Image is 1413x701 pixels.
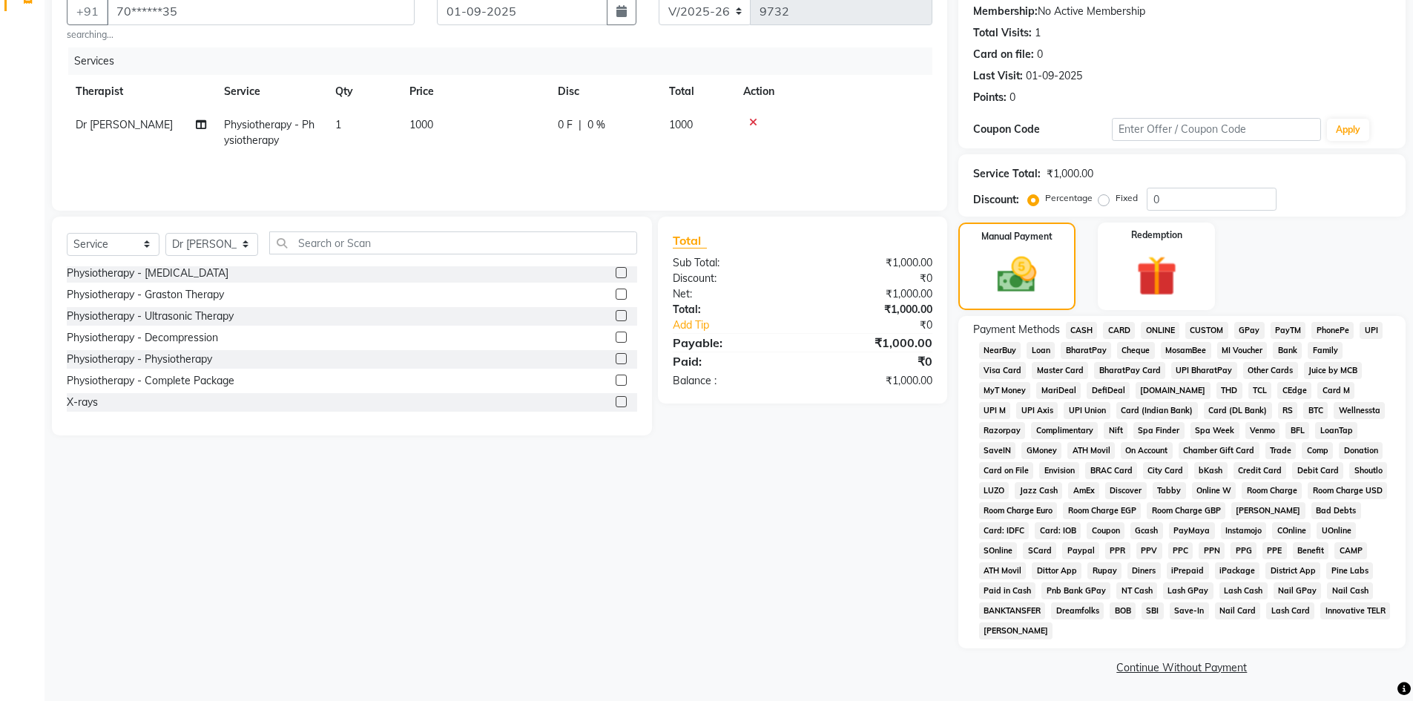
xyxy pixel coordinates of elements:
span: Juice by MCB [1304,362,1363,379]
span: Instamojo [1221,522,1267,539]
span: Card (DL Bank) [1204,402,1272,419]
th: Service [215,75,326,108]
span: Nail Card [1215,602,1261,619]
div: Services [68,47,943,75]
span: [PERSON_NAME] [979,622,1053,639]
span: ONLINE [1141,322,1179,339]
span: Debit Card [1292,462,1343,479]
span: Pine Labs [1326,562,1373,579]
span: Complimentary [1031,422,1098,439]
span: Nail Cash [1327,582,1373,599]
div: 0 [1009,90,1015,105]
span: Online W [1192,482,1236,499]
span: AmEx [1068,482,1099,499]
span: PPV [1136,542,1162,559]
span: NearBuy [979,342,1021,359]
th: Total [660,75,734,108]
span: MosamBee [1161,342,1211,359]
span: District App [1265,562,1320,579]
div: Membership: [973,4,1038,19]
span: MI Voucher [1217,342,1268,359]
span: Chamber Gift Card [1179,442,1259,459]
span: Lash Card [1266,602,1314,619]
span: Envision [1039,462,1079,479]
span: Bank [1273,342,1302,359]
span: Bad Debts [1311,502,1361,519]
span: Tabby [1153,482,1186,499]
span: CAMP [1334,542,1367,559]
span: ATH Movil [1067,442,1115,459]
span: Lash GPay [1163,582,1213,599]
span: 0 F [558,117,573,133]
span: SaveIN [979,442,1016,459]
span: 1000 [409,118,433,131]
span: LoanTap [1315,422,1357,439]
span: iPackage [1215,562,1260,579]
label: Manual Payment [981,230,1053,243]
div: Physiotherapy - Physiotherapy [67,352,212,367]
span: SBI [1142,602,1164,619]
span: [DOMAIN_NAME] [1136,382,1211,399]
span: ATH Movil [979,562,1027,579]
div: ₹0 [826,317,943,333]
div: Discount: [973,192,1019,208]
div: Discount: [662,271,803,286]
span: Razorpay [979,422,1026,439]
span: GMoney [1021,442,1061,459]
span: Trade [1265,442,1297,459]
th: Disc [549,75,660,108]
span: Dittor App [1032,562,1081,579]
span: GPay [1234,322,1265,339]
img: _gift.svg [1124,251,1190,301]
input: Enter Offer / Coupon Code [1112,118,1321,141]
span: Cheque [1117,342,1155,359]
div: No Active Membership [973,4,1391,19]
span: Benefit [1293,542,1329,559]
span: Card: IDFC [979,522,1030,539]
span: PPG [1231,542,1256,559]
span: 0 % [587,117,605,133]
div: Payable: [662,334,803,352]
div: ₹1,000.00 [803,286,943,302]
span: Diners [1127,562,1161,579]
span: UPI [1360,322,1383,339]
span: BANKTANSFER [979,602,1046,619]
div: ₹1,000.00 [803,255,943,271]
span: Wellnessta [1334,402,1385,419]
a: Continue Without Payment [961,660,1403,676]
span: UPI Axis [1016,402,1058,419]
th: Price [401,75,549,108]
span: BharatPay [1061,342,1111,359]
span: Other Cards [1243,362,1298,379]
div: Physiotherapy - Complete Package [67,373,234,389]
span: TCL [1248,382,1272,399]
div: Total Visits: [973,25,1032,41]
span: UPI BharatPay [1171,362,1237,379]
span: Card (Indian Bank) [1116,402,1198,419]
span: Master Card [1032,362,1088,379]
span: Payment Methods [973,322,1060,338]
span: PPN [1199,542,1225,559]
label: Redemption [1131,228,1182,242]
th: Action [734,75,932,108]
span: Spa Finder [1133,422,1185,439]
div: 01-09-2025 [1026,68,1082,84]
span: Dreamfolks [1051,602,1104,619]
span: Coupon [1087,522,1124,539]
span: CARD [1103,322,1135,339]
span: CASH [1066,322,1098,339]
div: Card on file: [973,47,1034,62]
span: Visa Card [979,362,1027,379]
span: Card on File [979,462,1034,479]
div: ₹1,000.00 [1047,166,1093,182]
span: PhonePe [1311,322,1354,339]
span: Venmo [1245,422,1280,439]
span: MariDeal [1036,382,1081,399]
div: Physiotherapy - Graston Therapy [67,287,224,303]
span: CUSTOM [1185,322,1228,339]
span: UPI Union [1064,402,1110,419]
span: THD [1216,382,1242,399]
div: Paid: [662,352,803,370]
span: Discover [1105,482,1147,499]
span: Card M [1317,382,1354,399]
